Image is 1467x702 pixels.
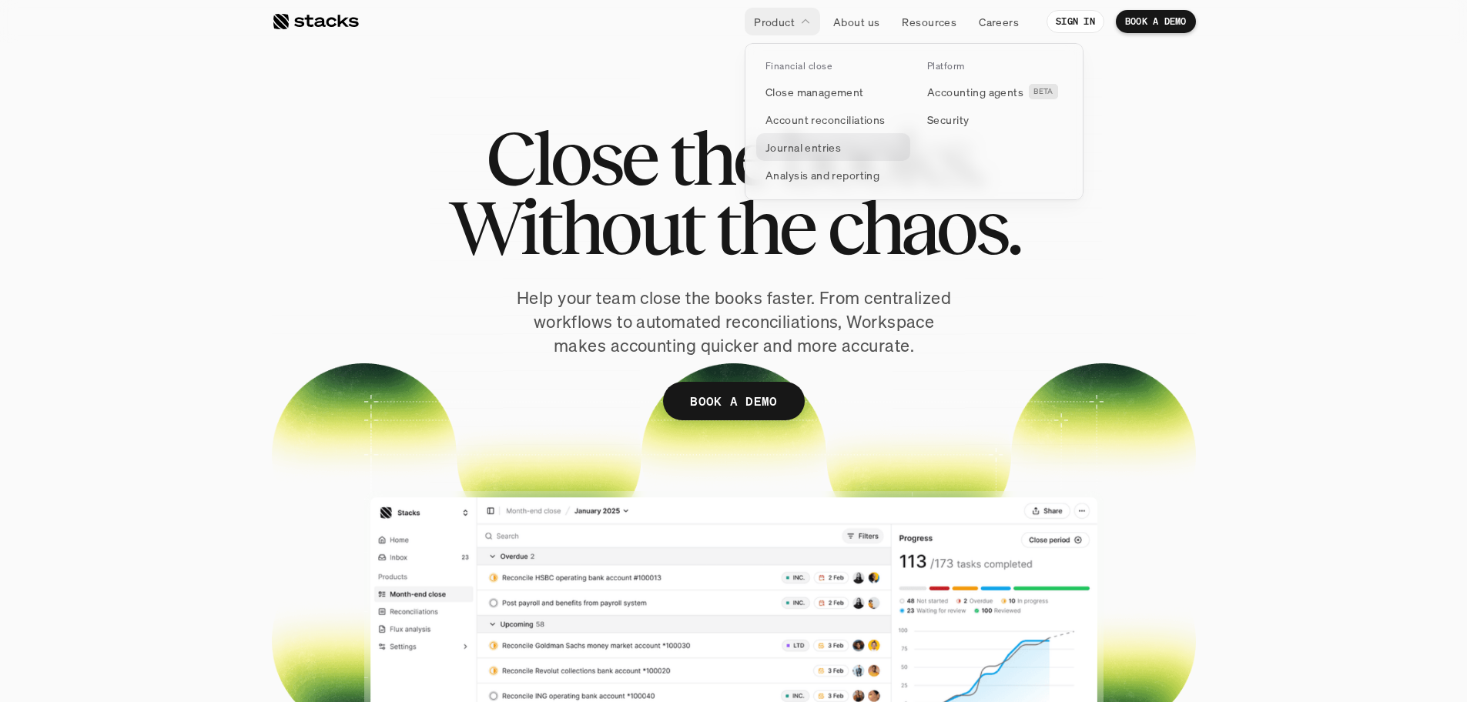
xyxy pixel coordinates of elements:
[979,14,1019,30] p: Careers
[765,167,879,183] p: Analysis and reporting
[182,293,250,304] a: Privacy Policy
[927,112,969,128] p: Security
[824,8,889,35] a: About us
[918,105,1072,133] a: Security
[1047,10,1104,33] a: SIGN IN
[1033,87,1053,96] h2: BETA
[668,123,767,192] span: the
[663,382,805,420] a: BOOK A DEMO
[765,112,886,128] p: Account reconciliations
[765,139,841,155] p: Journal entries
[927,61,965,72] p: Platform
[690,390,778,413] p: BOOK A DEMO
[918,78,1072,105] a: Accounting agentsBETA
[927,84,1023,100] p: Accounting agents
[511,286,957,357] p: Help your team close the books faster. From centralized workflows to automated reconciliations, W...
[765,61,832,72] p: Financial close
[754,14,795,30] p: Product
[1125,16,1187,27] p: BOOK A DEMO
[765,84,864,100] p: Close management
[715,192,814,262] span: the
[833,14,879,30] p: About us
[893,8,966,35] a: Resources
[448,192,702,262] span: Without
[902,14,956,30] p: Resources
[1116,10,1196,33] a: BOOK A DEMO
[485,123,655,192] span: Close
[756,78,910,105] a: Close management
[827,192,1020,262] span: chaos.
[756,105,910,133] a: Account reconciliations
[970,8,1028,35] a: Careers
[756,161,910,189] a: Analysis and reporting
[1056,16,1095,27] p: SIGN IN
[756,133,910,161] a: Journal entries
